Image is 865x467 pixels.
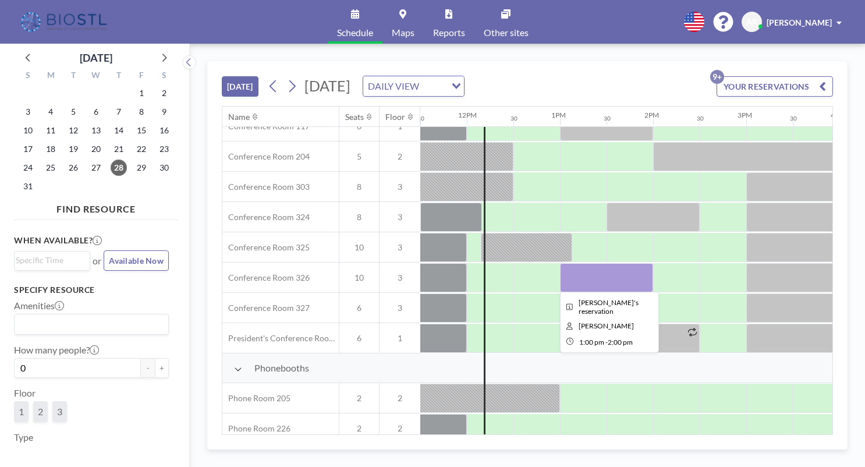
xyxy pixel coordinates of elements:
[380,242,420,253] span: 3
[156,85,172,101] span: Saturday, August 2, 2025
[133,122,150,139] span: Friday, August 15, 2025
[222,76,258,97] button: [DATE]
[380,303,420,313] span: 3
[16,317,162,332] input: Search for option
[42,104,59,120] span: Monday, August 4, 2025
[222,182,310,192] span: Conference Room 303
[380,212,420,222] span: 3
[104,250,169,271] button: Available Now
[604,115,611,122] div: 30
[380,151,420,162] span: 2
[14,431,33,443] label: Type
[19,406,24,418] span: 1
[222,151,310,162] span: Conference Room 204
[717,76,833,97] button: YOUR RESERVATIONS9+
[88,160,104,176] span: Wednesday, August 27, 2025
[42,122,59,139] span: Monday, August 11, 2025
[697,115,704,122] div: 30
[339,393,379,404] span: 2
[380,333,420,344] span: 1
[109,256,164,266] span: Available Now
[608,338,633,346] span: 2:00 PM
[107,69,130,84] div: T
[339,273,379,283] span: 10
[20,160,36,176] span: Sunday, August 24, 2025
[380,273,420,283] span: 3
[156,122,172,139] span: Saturday, August 16, 2025
[57,406,62,418] span: 3
[767,17,832,27] span: [PERSON_NAME]
[433,28,465,37] span: Reports
[304,77,350,94] span: [DATE]
[579,298,639,316] span: Adam's reservation
[511,115,517,122] div: 30
[14,199,178,215] h4: FIND RESOURCE
[65,122,81,139] span: Tuesday, August 12, 2025
[38,406,43,418] span: 2
[380,182,420,192] span: 3
[133,104,150,120] span: Friday, August 8, 2025
[417,115,424,122] div: 30
[14,300,64,312] label: Amenities
[133,141,150,157] span: Friday, August 22, 2025
[339,423,379,434] span: 2
[222,333,339,344] span: President's Conference Room - 109
[579,338,604,346] span: 1:00 PM
[339,151,379,162] span: 5
[62,69,85,84] div: T
[339,212,379,222] span: 8
[15,252,90,269] div: Search for option
[790,115,797,122] div: 30
[111,160,127,176] span: Thursday, August 28, 2025
[339,242,379,253] span: 10
[423,79,445,94] input: Search for option
[80,49,112,66] div: [DATE]
[710,70,724,84] p: 9+
[380,423,420,434] span: 2
[385,112,405,122] div: Floor
[42,160,59,176] span: Monday, August 25, 2025
[222,303,310,313] span: Conference Room 327
[337,28,373,37] span: Schedule
[20,104,36,120] span: Sunday, August 3, 2025
[16,254,83,267] input: Search for option
[228,112,250,122] div: Name
[222,423,290,434] span: Phone Room 226
[20,141,36,157] span: Sunday, August 17, 2025
[141,358,155,378] button: -
[345,112,364,122] div: Seats
[156,160,172,176] span: Saturday, August 30, 2025
[153,69,175,84] div: S
[14,285,169,295] h3: Specify resource
[85,69,108,84] div: W
[155,358,169,378] button: +
[605,338,608,346] span: -
[366,79,421,94] span: DAILY VIEW
[111,104,127,120] span: Thursday, August 7, 2025
[339,333,379,344] span: 6
[14,344,99,356] label: How many people?
[222,273,310,283] span: Conference Room 326
[222,212,310,222] span: Conference Room 324
[363,76,464,96] div: Search for option
[644,111,659,119] div: 2PM
[65,141,81,157] span: Tuesday, August 19, 2025
[17,69,40,84] div: S
[738,111,752,119] div: 3PM
[380,393,420,404] span: 2
[339,303,379,313] span: 6
[831,111,845,119] div: 4PM
[111,122,127,139] span: Thursday, August 14, 2025
[14,387,36,399] label: Floor
[88,141,104,157] span: Wednesday, August 20, 2025
[40,69,62,84] div: M
[88,122,104,139] span: Wednesday, August 13, 2025
[458,111,477,119] div: 12PM
[133,85,150,101] span: Friday, August 1, 2025
[222,393,290,404] span: Phone Room 205
[93,255,101,267] span: or
[111,141,127,157] span: Thursday, August 21, 2025
[222,242,310,253] span: Conference Room 325
[254,362,309,374] span: Phonebooths
[20,122,36,139] span: Sunday, August 10, 2025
